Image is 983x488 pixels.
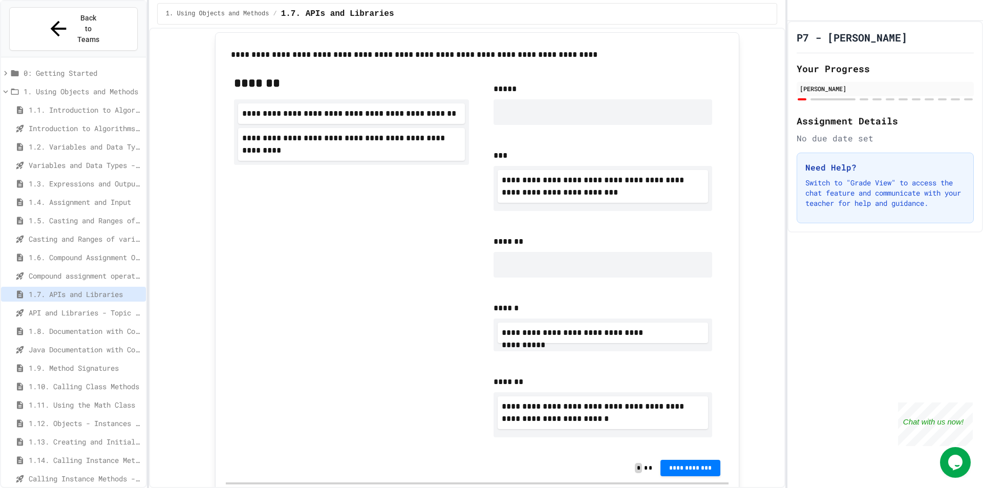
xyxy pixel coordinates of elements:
button: Back to Teams [9,7,138,51]
span: 1. Using Objects and Methods [24,86,142,97]
span: 1.1. Introduction to Algorithms, Programming, and Compilers [29,104,142,115]
p: Switch to "Grade View" to access the chat feature and communicate with your teacher for help and ... [805,178,965,208]
span: / [273,10,276,18]
span: 1.5. Casting and Ranges of Values [29,215,142,226]
span: 1.9. Method Signatures [29,363,142,373]
span: Compound assignment operators - Quiz [29,270,142,281]
span: 1.4. Assignment and Input [29,197,142,207]
span: 1.12. Objects - Instances of Classes [29,418,142,429]
span: 1.2. Variables and Data Types [29,141,142,152]
span: Casting and Ranges of variables - Quiz [29,234,142,244]
span: 0: Getting Started [24,68,142,78]
h1: P7 - [PERSON_NAME] [797,30,907,45]
div: No due date set [797,132,974,144]
span: 1.14. Calling Instance Methods [29,455,142,465]
h3: Need Help? [805,161,965,174]
div: [PERSON_NAME] [800,84,971,93]
span: 1.10. Calling Class Methods [29,381,142,392]
h2: Assignment Details [797,114,974,128]
h2: Your Progress [797,61,974,76]
span: Back to Teams [76,13,100,45]
span: 1.7. APIs and Libraries [281,8,394,20]
span: Java Documentation with Comments - Topic 1.8 [29,344,142,355]
span: Introduction to Algorithms, Programming, and Compilers [29,123,142,134]
span: 1.11. Using the Math Class [29,399,142,410]
span: Variables and Data Types - Quiz [29,160,142,171]
span: 1.7. APIs and Libraries [29,289,142,300]
span: Calling Instance Methods - Topic 1.14 [29,473,142,484]
span: 1.13. Creating and Initializing Objects: Constructors [29,436,142,447]
iframe: chat widget [898,402,973,446]
span: 1.6. Compound Assignment Operators [29,252,142,263]
span: 1.3. Expressions and Output [New] [29,178,142,189]
span: 1. Using Objects and Methods [166,10,269,18]
span: API and Libraries - Topic 1.7 [29,307,142,318]
span: 1.8. Documentation with Comments and Preconditions [29,326,142,336]
iframe: chat widget [940,447,973,478]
